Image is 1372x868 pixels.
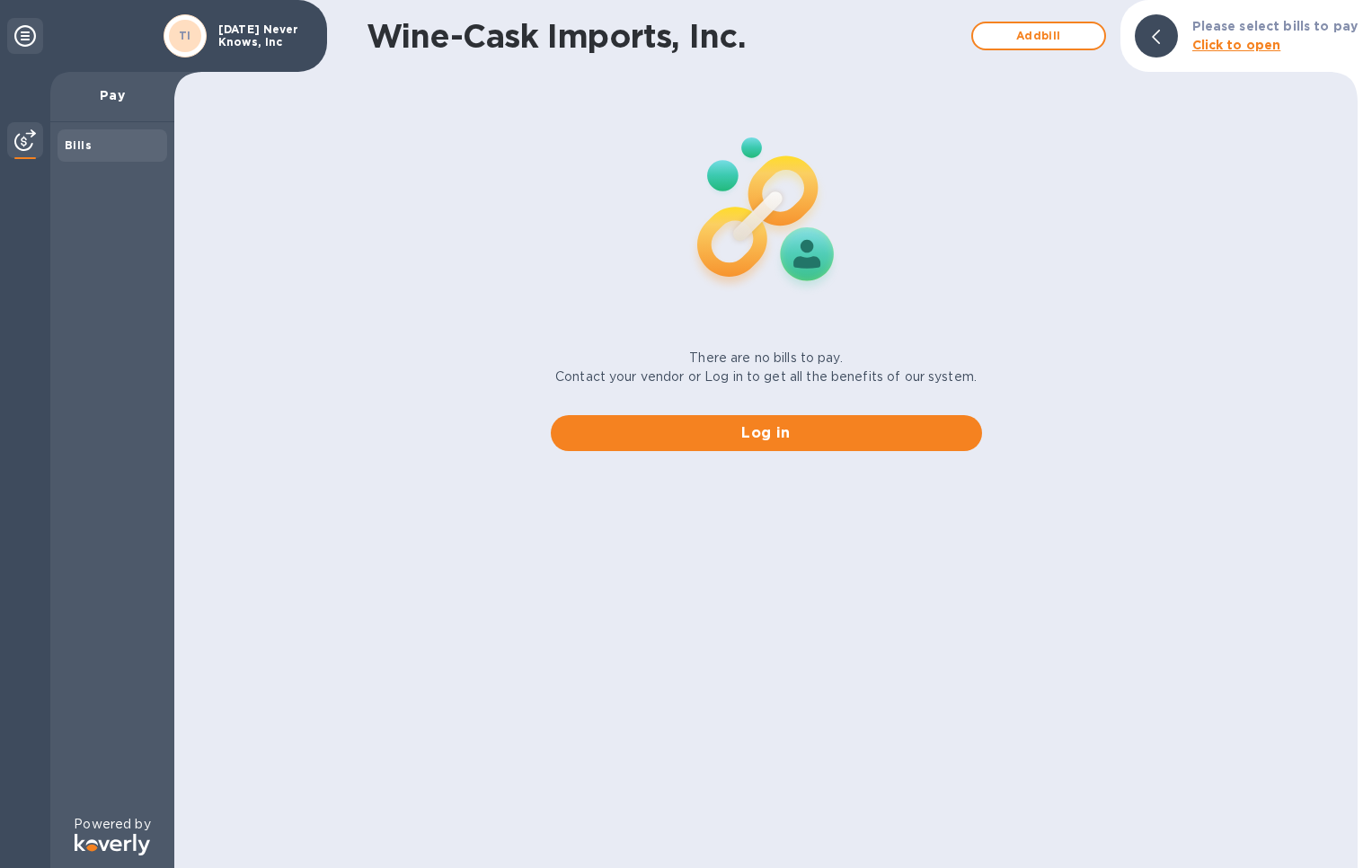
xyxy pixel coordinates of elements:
[218,23,308,49] p: [DATE] Never Knows, Inc
[1192,19,1358,33] b: Please select bills to pay
[1192,38,1281,52] b: Click to open
[565,422,968,444] span: Log in
[551,415,982,451] button: Log in
[555,349,977,386] p: There are no bills to pay. Contact your vendor or Log in to get all the benefits of our system.
[179,29,191,42] b: TI
[74,815,150,834] p: Powered by
[987,25,1090,47] span: Add bill
[65,138,92,152] b: Bills
[75,834,150,855] img: Logo
[65,86,160,104] p: Pay
[971,22,1106,50] button: Addbill
[367,17,962,55] h1: Wine-Cask Imports, Inc.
